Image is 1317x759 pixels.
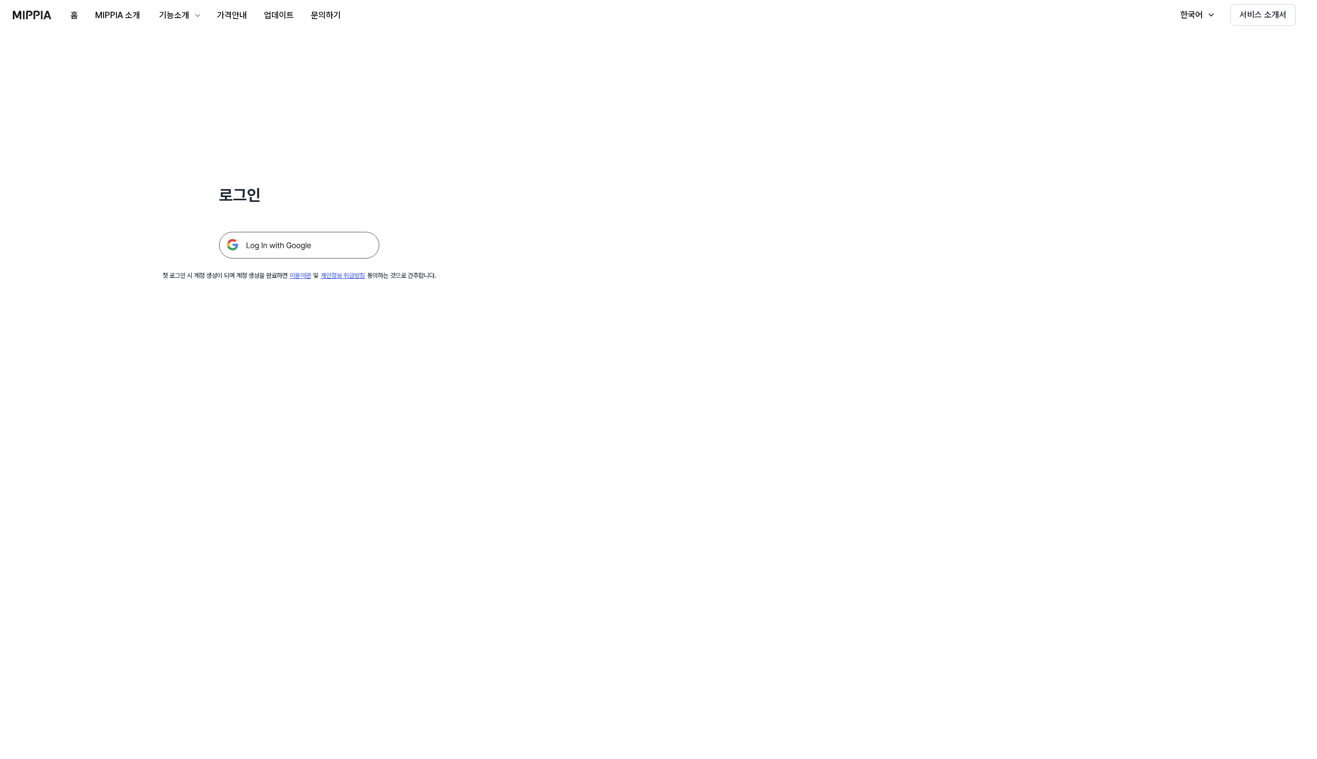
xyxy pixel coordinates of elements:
a: 이용약관 [290,272,311,279]
a: 업데이트 [255,1,302,30]
button: 기능소개 [149,5,208,26]
button: 문의하기 [302,5,349,26]
div: 한국어 [1178,9,1205,21]
div: 기능소개 [157,9,191,22]
div: 첫 로그인 시 계정 생성이 되며 계정 생성을 완료하면 및 동의하는 것으로 간주합니다. [162,271,436,280]
button: 홈 [62,5,87,26]
img: 구글 로그인 버튼 [219,232,379,259]
button: 한국어 [1170,4,1222,26]
h1: 로그인 [219,184,379,206]
button: 서비스 소개서 [1230,4,1296,26]
button: 업데이트 [255,5,302,26]
img: logo [13,11,51,19]
a: 개인정보 취급방침 [321,272,365,279]
button: MIPPIA 소개 [87,5,149,26]
button: 가격안내 [208,5,255,26]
